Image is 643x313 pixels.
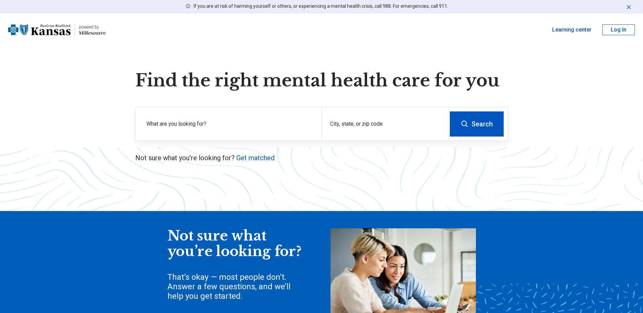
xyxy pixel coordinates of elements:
div: Not sure what you’re looking for? [167,228,303,259]
label: What are you looking for? [146,120,314,128]
button: Log In [602,24,635,35]
p: If you are at risk of harming yourself or others, or experiencing a mental health crisis, call 98... [194,3,448,10]
a: Get matched [236,154,275,162]
img: Blue Cross Blue Shield Kansas [8,22,71,38]
a: Blue Cross Blue Shield Kansaspowered by [8,22,106,38]
p: Not sure what you’re looking for? [135,153,508,163]
button: Dismiss [625,3,632,11]
h1: Find the right mental health care for you [135,70,508,91]
a: Learning center [552,26,591,34]
div: That’s okay — most people don’t. Answer a few questions, and we’ll help you get started. [167,272,303,301]
button: Search [450,111,504,137]
div: powered by [79,24,106,30]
